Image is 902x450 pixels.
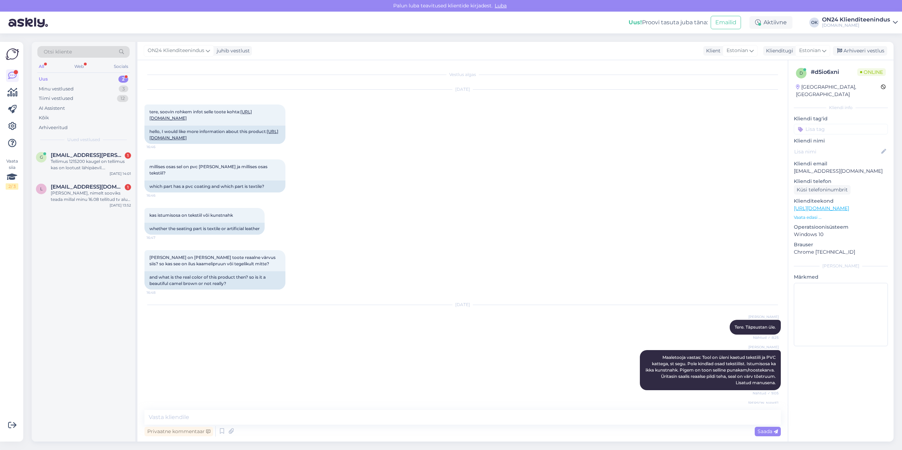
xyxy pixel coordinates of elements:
[148,47,204,55] span: ON24 Klienditeenindus
[117,95,128,102] div: 12
[748,314,779,319] span: [PERSON_NAME]
[39,105,65,112] div: AI Assistent
[147,290,173,295] span: 16:48
[149,213,233,218] span: kas istumisosa on tekstiil või kunstnahk
[794,115,888,122] p: Kliendi tag'id
[147,235,173,240] span: 16:47
[40,186,43,191] span: l
[39,114,49,121] div: Kõik
[833,46,887,56] div: Arhiveeri vestlus
[125,184,131,190] div: 1
[144,180,285,192] div: which part has a pvc coating and which part is textile?
[822,17,890,23] div: ON24 Klienditeenindus
[794,231,888,238] p: Windows 10
[39,85,74,93] div: Minu vestlused
[44,48,72,56] span: Otsi kliente
[6,158,18,190] div: Vaata siia
[144,126,285,144] div: hello, I would like more information about this product:
[703,47,721,55] div: Klient
[629,19,642,26] b: Uus!
[110,203,131,208] div: [DATE] 13:52
[112,62,130,71] div: Socials
[645,355,777,385] span: Maaletooja vastas: Tool on üleni kaetud tekstiili ja PVC kattega, st segu. Pole kindlad osad teks...
[214,47,250,55] div: juhib vestlust
[857,68,886,76] span: Online
[794,263,888,269] div: [PERSON_NAME]
[149,109,252,121] span: tere, soovin rohkem infot selle toote kohta:
[758,428,778,435] span: Saada
[149,164,268,176] span: millises osas sel on pvc [PERSON_NAME] ja millises osas tekstiil?
[6,47,19,61] img: Askly Logo
[51,190,131,203] div: [PERSON_NAME], nimelt sooviks teada millal minu 16.08 tellitud tv alus tulla võiks? Kahjuks ei os...
[794,273,888,281] p: Märkmed
[110,171,131,176] div: [DATE] 14:01
[796,83,881,98] div: [GEOGRAPHIC_DATA], [GEOGRAPHIC_DATA]
[118,76,128,83] div: 2
[748,344,779,350] span: [PERSON_NAME]
[794,197,888,205] p: Klienditeekond
[799,70,803,76] span: d
[711,16,741,29] button: Emailid
[794,205,849,211] a: [URL][DOMAIN_NAME]
[735,324,776,330] span: Tere. Täpsustan üle.
[794,148,880,156] input: Lisa nimi
[149,255,277,266] span: [PERSON_NAME] on [PERSON_NAME] toote reaalne värvus siis? so kas see on ilus kaamelipruun või teg...
[144,427,213,436] div: Privaatne kommentaar
[147,144,173,150] span: 16:46
[73,62,85,71] div: Web
[144,271,285,290] div: and what is the real color of this product then? so is it a beautiful camel brown or not really?
[794,223,888,231] p: Operatsioonisüsteem
[822,17,898,28] a: ON24 Klienditeenindus[DOMAIN_NAME]
[811,68,857,76] div: # d5io6xni
[51,152,124,158] span: greete.velk@gmail.com
[799,47,821,55] span: Estonian
[147,193,173,198] span: 16:46
[37,62,45,71] div: All
[51,158,131,171] div: Tellimus 1215200 kaugel on tellimus kas on lootust lähipäevil.[PERSON_NAME]
[794,178,888,185] p: Kliendi telefon
[822,23,890,28] div: [DOMAIN_NAME]
[794,241,888,248] p: Brauser
[794,160,888,167] p: Kliendi email
[144,223,265,235] div: whether the seating part is textile or artificial leather
[144,71,781,78] div: Vestlus algas
[752,335,779,340] span: Nähtud ✓ 8:25
[39,95,73,102] div: Tiimi vestlused
[794,104,888,111] div: Kliendi info
[794,214,888,221] p: Vaata edasi ...
[748,400,778,406] span: [PERSON_NAME]
[794,167,888,175] p: [EMAIL_ADDRESS][DOMAIN_NAME]
[51,184,124,190] span: lakskadi@hotmail.com
[749,16,792,29] div: Aktiivne
[144,86,781,93] div: [DATE]
[763,47,793,55] div: Klienditugi
[144,302,781,308] div: [DATE]
[752,391,779,396] span: Nähtud ✓ 9:05
[809,18,819,27] div: OK
[40,154,43,160] span: g
[794,248,888,256] p: Chrome [TECHNICAL_ID]
[39,124,68,131] div: Arhiveeritud
[67,137,100,143] span: Uued vestlused
[727,47,748,55] span: Estonian
[39,76,48,83] div: Uus
[794,124,888,134] input: Lisa tag
[794,185,851,195] div: Küsi telefoninumbrit
[794,137,888,145] p: Kliendi nimi
[493,2,509,9] span: Luba
[125,152,131,159] div: 1
[6,183,18,190] div: 2 / 3
[119,85,128,93] div: 3
[629,18,708,27] div: Proovi tasuta juba täna:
